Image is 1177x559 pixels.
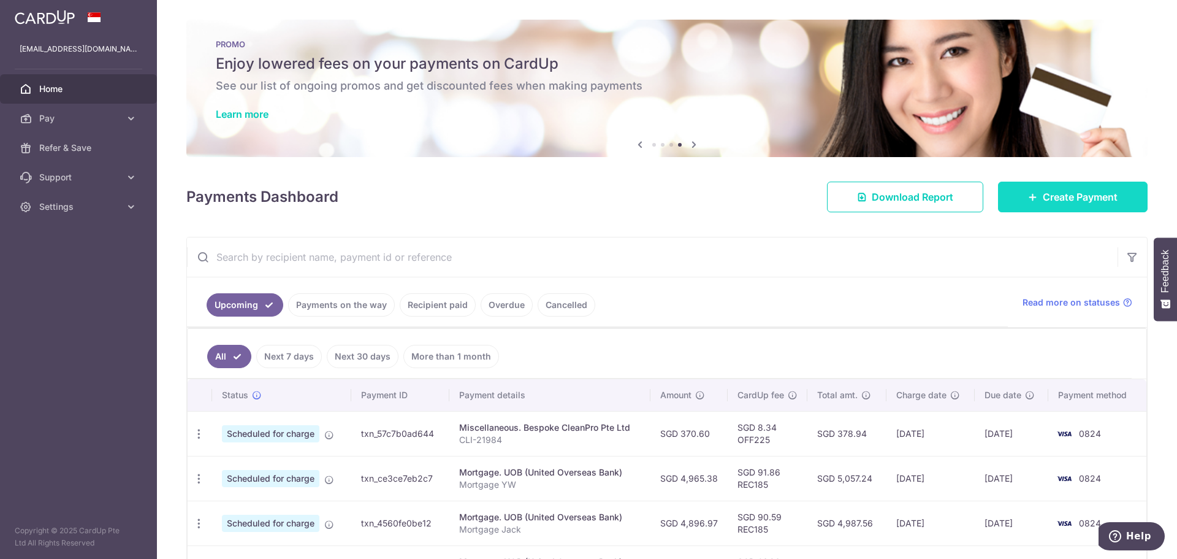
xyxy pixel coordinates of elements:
a: Download Report [827,182,983,212]
td: [DATE] [975,411,1048,456]
div: Mortgage. UOB (United Overseas Bank) [459,511,641,523]
div: Mortgage. UOB (United Overseas Bank) [459,466,641,479]
span: Status [222,389,248,401]
a: Learn more [216,108,269,120]
td: SGD 4,965.38 [650,456,728,501]
span: Scheduled for charge [222,425,319,442]
td: [DATE] [975,501,1048,546]
td: SGD 8.34 OFF225 [728,411,807,456]
td: txn_4560fe0be12 [351,501,449,546]
td: [DATE] [975,456,1048,501]
a: Overdue [481,293,533,317]
td: SGD 91.86 REC185 [728,456,807,501]
th: Payment ID [351,379,449,411]
span: 0824 [1079,518,1101,528]
a: Create Payment [998,182,1148,212]
span: Scheduled for charge [222,470,319,487]
h6: See our list of ongoing promos and get discounted fees when making payments [216,79,1118,93]
td: txn_57c7b0ad644 [351,411,449,456]
h4: Payments Dashboard [186,186,338,208]
span: Settings [39,201,120,213]
span: 0824 [1079,473,1101,484]
button: Feedback - Show survey [1154,237,1177,321]
span: Charge date [896,389,947,401]
span: Amount [660,389,691,401]
a: All [207,345,251,368]
a: Cancelled [538,293,595,317]
input: Search by recipient name, payment id or reference [187,237,1118,277]
span: Pay [39,112,120,125]
img: Bank Card [1052,471,1076,486]
span: 0824 [1079,428,1101,439]
a: More than 1 month [403,345,499,368]
span: Home [39,83,120,95]
span: CardUp fee [737,389,784,401]
td: txn_ce3ce7eb2c7 [351,456,449,501]
span: Due date [985,389,1021,401]
td: SGD 90.59 REC185 [728,501,807,546]
h5: Enjoy lowered fees on your payments on CardUp [216,54,1118,74]
span: Total amt. [817,389,858,401]
td: [DATE] [886,456,974,501]
td: SGD 4,896.97 [650,501,728,546]
td: [DATE] [886,411,974,456]
td: SGD 4,987.56 [807,501,887,546]
span: Scheduled for charge [222,515,319,532]
td: SGD 378.94 [807,411,887,456]
span: Refer & Save [39,142,120,154]
img: Bank Card [1052,426,1076,441]
img: Bank Card [1052,516,1076,531]
td: [DATE] [886,501,974,546]
span: Read more on statuses [1023,296,1120,309]
th: Payment details [449,379,650,411]
p: Mortgage YW [459,479,641,491]
span: Support [39,171,120,183]
p: CLI-21984 [459,434,641,446]
span: Download Report [872,190,953,204]
a: Payments on the way [288,293,395,317]
span: Create Payment [1043,190,1118,204]
p: Mortgage Jack [459,523,641,536]
td: SGD 5,057.24 [807,456,887,501]
p: PROMO [216,39,1118,49]
a: Upcoming [207,293,283,317]
p: [EMAIL_ADDRESS][DOMAIN_NAME] [20,43,137,55]
img: Latest Promos banner [186,20,1148,157]
td: SGD 370.60 [650,411,728,456]
th: Payment method [1048,379,1146,411]
a: Next 7 days [256,345,322,368]
div: Miscellaneous. Bespoke CleanPro Pte Ltd [459,422,641,434]
a: Next 30 days [327,345,398,368]
a: Recipient paid [400,293,476,317]
span: Feedback [1160,250,1171,293]
img: CardUp [15,10,75,25]
a: Read more on statuses [1023,296,1132,309]
iframe: Opens a widget where you can find more information [1099,522,1165,553]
